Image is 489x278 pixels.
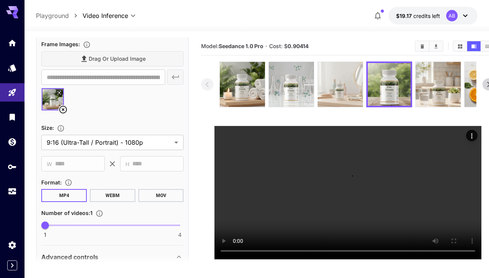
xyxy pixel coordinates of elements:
a: Playground [36,11,69,20]
button: Specify how many videos to generate in a single request. Each video generation will be charged se... [93,210,106,217]
span: Format : [41,179,62,186]
div: $19.1662 [396,12,440,20]
button: Choose the file format for the output video. [62,179,75,186]
span: credits left [413,13,440,19]
div: Playground [8,88,17,97]
b: Seedance 1.0 Pro [219,43,263,49]
button: Expand sidebar [7,260,17,270]
span: W [47,160,52,168]
button: $19.1662AB [388,7,478,24]
button: WEBM [90,189,135,202]
button: MOV [138,189,184,202]
div: Actions [466,130,478,141]
div: AB [446,10,458,21]
nav: breadcrumb [36,11,83,20]
div: Home [8,38,17,48]
button: Show media in grid view [453,41,467,51]
img: XYJQxGZEIAAAAASUVORK5CYII= [368,63,411,106]
div: Library [8,112,17,122]
span: $19.17 [396,13,413,19]
span: Size : [41,124,54,131]
img: x8OC00k4LoFNQAAAABJRU5ErkJggg== [269,62,314,107]
div: Wallet [8,137,17,147]
div: API Keys [8,162,17,171]
button: Adjust the dimensions of the generated image by specifying its width and height in pixels, or sel... [54,124,68,132]
p: Advanced controls [41,252,98,262]
img: bfG5X4fuJqkAAAAASUVORK5CYII= [416,62,461,107]
span: Video Inference [83,11,128,20]
span: Frame Images : [41,41,80,47]
div: Settings [8,240,17,250]
button: Upload frame images. [80,41,94,48]
img: AwJ+kFyMUe++AAAAAElFTkSuQmCC [318,62,363,107]
b: 0.90414 [288,43,309,49]
button: Show media in video view [467,41,481,51]
div: Advanced controls [41,248,184,266]
span: Cost: $ [269,43,309,49]
div: Usage [8,187,17,196]
button: Download All [429,41,443,51]
span: 4 [178,231,182,239]
span: 1 [44,231,46,239]
button: MP4 [41,189,87,202]
img: OsRQGXE0JVkAAAAASUVORK5CYII= [220,62,265,107]
span: H [125,160,129,168]
button: Clear All [416,41,429,51]
span: Model: [201,43,263,49]
div: Models [8,63,17,73]
span: Number of videos : 1 [41,210,93,216]
div: Clear AllDownload All [415,40,444,52]
p: · [265,42,267,51]
span: 9:16 (Ultra-Tall / Portrait) - 1080p [47,138,171,147]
